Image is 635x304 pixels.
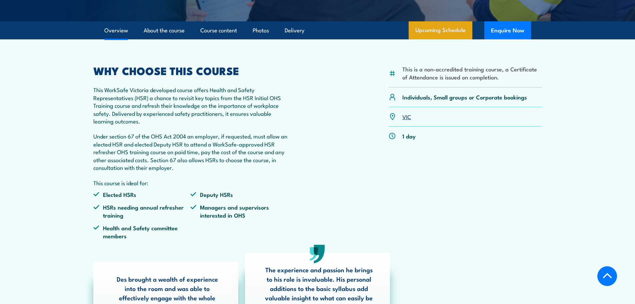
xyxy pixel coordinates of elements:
li: Deputy HSRs [190,191,288,198]
li: HSRs needing annual refresher training [93,203,191,219]
a: Overview [104,22,128,39]
li: Health and Safety committee members [93,224,191,240]
p: Under section 67 of the OHS Act 2004 an employer, if requested, must allow an elected HSR and ele... [93,132,288,171]
li: Elected HSRs [93,191,191,198]
a: About the course [144,22,185,39]
p: This WorkSafe Victoria developed course offers Health and Safety Representatives (HSR) a chance t... [93,86,288,125]
a: VIC [402,112,411,120]
li: Managers and supervisors interested in OHS [190,203,288,219]
li: This is a non-accredited training course, a Certificate of Attendance is issued on completion. [402,65,542,81]
a: Upcoming Schedule [409,21,472,39]
p: Individuals, Small groups or Corporate bookings [402,93,527,101]
p: 1 day [402,132,416,140]
a: Delivery [285,22,304,39]
a: Course content [200,22,237,39]
button: Enquire Now [484,21,531,39]
p: This course is ideal for: [93,179,288,187]
h2: WHY CHOOSE THIS COURSE [93,66,288,75]
a: Photos [253,22,269,39]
